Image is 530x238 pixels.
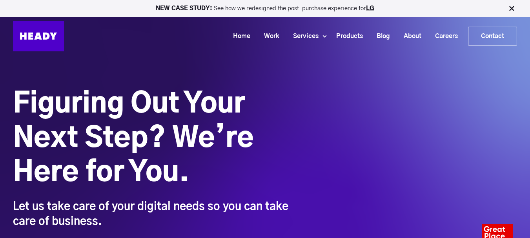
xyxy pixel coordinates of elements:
a: Blog [367,29,394,44]
a: Work [254,29,283,44]
a: Products [326,29,367,44]
strong: NEW CASE STUDY: [156,5,214,11]
a: Careers [425,29,462,44]
a: Contact [468,27,517,45]
img: Heady_Logo_Web-01 (1) [13,21,64,51]
div: Let us take care of your digital needs so you can take care of business. [13,199,291,229]
img: Close Bar [508,5,515,13]
h1: Figuring Out Your Next Step? We’re Here for You. [13,87,291,191]
a: Home [223,29,254,44]
p: See how we redesigned the post-purchase experience for [4,5,526,11]
a: Services [283,29,322,44]
a: LG [366,5,374,11]
div: Navigation Menu [72,27,517,45]
a: About [394,29,425,44]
